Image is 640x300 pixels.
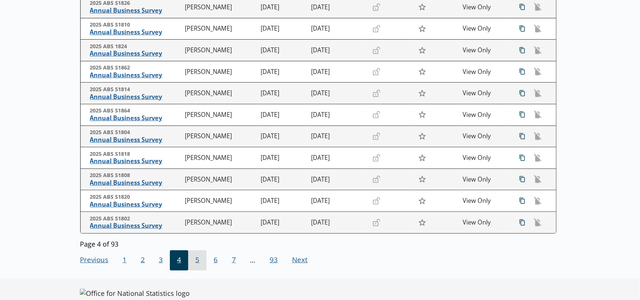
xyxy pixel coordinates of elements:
[90,157,181,165] span: Annual Business Survey
[414,129,431,143] button: Star
[80,237,557,248] div: Page 4 of 93
[460,18,510,40] td: View Only
[258,126,308,147] td: [DATE]
[80,250,115,270] button: Previous
[308,104,364,126] td: [DATE]
[414,86,431,100] button: Star
[90,7,181,15] span: Annual Business Survey
[258,40,308,61] td: [DATE]
[90,93,181,101] span: Annual Business Survey
[225,250,243,270] button: 7
[460,168,510,190] td: View Only
[90,50,181,58] span: Annual Business Survey
[460,190,510,212] td: View Only
[182,147,258,169] td: [PERSON_NAME]
[308,18,364,40] td: [DATE]
[182,126,258,147] td: [PERSON_NAME]
[414,43,431,57] button: Star
[258,212,308,233] td: [DATE]
[258,18,308,40] td: [DATE]
[460,61,510,83] td: View Only
[258,104,308,126] td: [DATE]
[90,114,181,122] span: Annual Business Survey
[308,212,364,233] td: [DATE]
[90,86,181,93] span: 2025 ABS S1814
[90,21,181,28] span: 2025 ABS S1810
[90,151,181,158] span: 2025 ABS S1818
[414,194,431,208] button: Star
[258,190,308,212] td: [DATE]
[90,28,181,36] span: Annual Business Survey
[414,215,431,229] button: Star
[182,190,258,212] td: [PERSON_NAME]
[460,104,510,126] td: View Only
[460,83,510,104] td: View Only
[460,147,510,169] td: View Only
[308,168,364,190] td: [DATE]
[206,250,225,270] button: 6
[414,108,431,122] button: Star
[90,43,181,50] span: 2025 ABS 1824
[90,222,181,230] span: Annual Business Survey
[414,65,431,79] button: Star
[182,40,258,61] td: [PERSON_NAME]
[308,61,364,83] td: [DATE]
[258,83,308,104] td: [DATE]
[170,250,188,270] button: 4
[90,64,181,71] span: 2025 ABS S1862
[134,250,152,270] button: 2
[460,40,510,61] td: View Only
[262,250,285,270] button: 93
[285,250,315,270] button: Next
[90,179,181,187] span: Annual Business Survey
[115,250,134,270] button: 1
[308,190,364,212] td: [DATE]
[188,250,206,270] button: 5
[182,83,258,104] td: [PERSON_NAME]
[258,61,308,83] td: [DATE]
[90,136,181,144] span: Annual Business Survey
[182,104,258,126] td: [PERSON_NAME]
[90,194,181,201] span: 2025 ABS S1820
[152,250,170,270] button: 3
[182,212,258,233] td: [PERSON_NAME]
[90,129,181,136] span: 2025 ABS S1804
[90,172,181,179] span: 2025 ABS S1808
[308,83,364,104] td: [DATE]
[182,168,258,190] td: [PERSON_NAME]
[80,289,190,298] img: Office for National Statistics logo
[414,172,431,186] button: Star
[182,18,258,40] td: [PERSON_NAME]
[414,22,431,36] button: Star
[90,201,181,208] span: Annual Business Survey
[308,126,364,147] td: [DATE]
[308,40,364,61] td: [DATE]
[460,126,510,147] td: View Only
[460,212,510,233] td: View Only
[414,151,431,165] button: Star
[90,215,181,222] span: 2025 ABS S1802
[243,250,263,270] li: ...
[90,107,181,114] span: 2025 ABS S1864
[90,71,181,79] span: Annual Business Survey
[308,147,364,169] td: [DATE]
[182,61,258,83] td: [PERSON_NAME]
[258,147,308,169] td: [DATE]
[258,168,308,190] td: [DATE]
